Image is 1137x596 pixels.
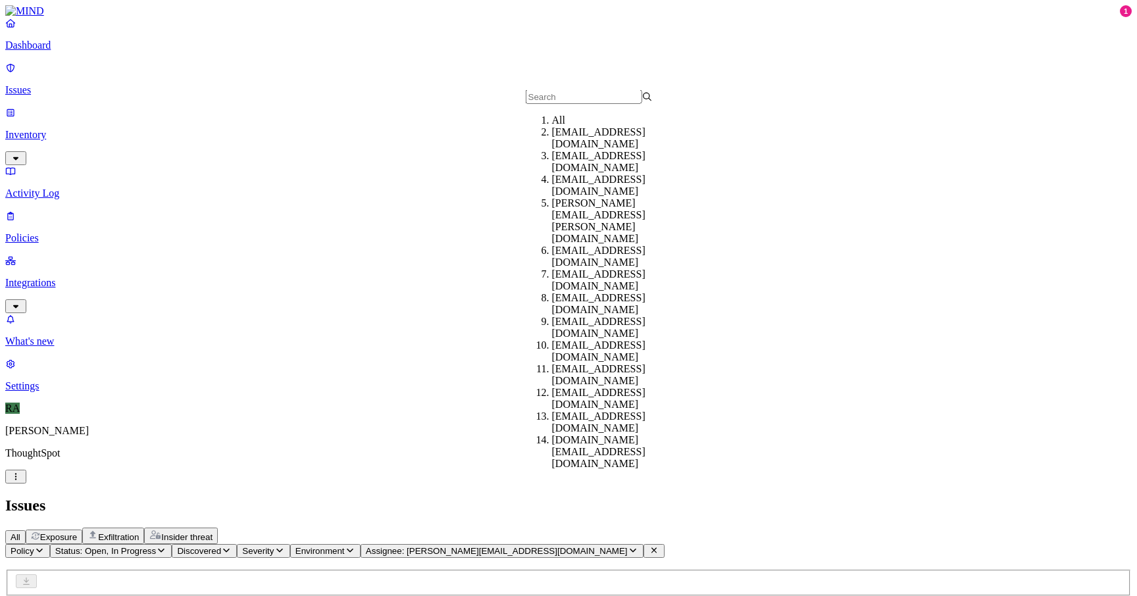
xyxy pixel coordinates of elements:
span: Exposure [40,532,77,542]
a: Inventory [5,107,1132,163]
a: Activity Log [5,165,1132,199]
p: Issues [5,84,1132,96]
p: [PERSON_NAME] [5,425,1132,437]
div: [PERSON_NAME][EMAIL_ADDRESS][PERSON_NAME][DOMAIN_NAME] [552,197,679,245]
span: Insider threat [161,532,213,542]
p: ThoughtSpot [5,447,1132,459]
div: [DOMAIN_NAME][EMAIL_ADDRESS][DOMAIN_NAME] [552,434,679,470]
input: Search [526,90,642,104]
a: Settings [5,358,1132,392]
div: 1 [1120,5,1132,17]
span: Policy [11,546,34,556]
p: Policies [5,232,1132,244]
div: All [552,114,679,126]
img: MIND [5,5,44,17]
span: Exfiltration [98,532,139,542]
div: [EMAIL_ADDRESS][DOMAIN_NAME] [552,339,679,363]
div: [EMAIL_ADDRESS][DOMAIN_NAME] [552,126,679,150]
span: Severity [242,546,274,556]
div: [EMAIL_ADDRESS][DOMAIN_NAME] [552,292,679,316]
div: [EMAIL_ADDRESS][DOMAIN_NAME] [552,316,679,339]
p: What's new [5,335,1132,347]
span: RA [5,403,20,414]
p: Settings [5,380,1132,392]
span: Status: Open, In Progress [55,546,156,556]
a: Dashboard [5,17,1132,51]
a: Integrations [5,255,1132,311]
span: All [11,532,20,542]
div: [EMAIL_ADDRESS][DOMAIN_NAME] [552,174,679,197]
span: Environment [295,546,345,556]
a: Issues [5,62,1132,96]
a: MIND [5,5,1132,17]
a: Policies [5,210,1132,244]
p: Inventory [5,129,1132,141]
div: [EMAIL_ADDRESS][DOMAIN_NAME] [552,268,679,292]
span: Discovered [177,546,221,556]
a: What's new [5,313,1132,347]
div: [EMAIL_ADDRESS][DOMAIN_NAME] [552,245,679,268]
p: Dashboard [5,39,1132,51]
p: Activity Log [5,187,1132,199]
div: [EMAIL_ADDRESS][DOMAIN_NAME] [552,150,679,174]
span: Assignee: [PERSON_NAME][EMAIL_ADDRESS][DOMAIN_NAME] [366,546,628,556]
p: Integrations [5,277,1132,289]
div: [EMAIL_ADDRESS][DOMAIN_NAME] [552,387,679,410]
div: [EMAIL_ADDRESS][DOMAIN_NAME] [552,363,679,387]
h2: Issues [5,497,1132,514]
div: [EMAIL_ADDRESS][DOMAIN_NAME] [552,410,679,434]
